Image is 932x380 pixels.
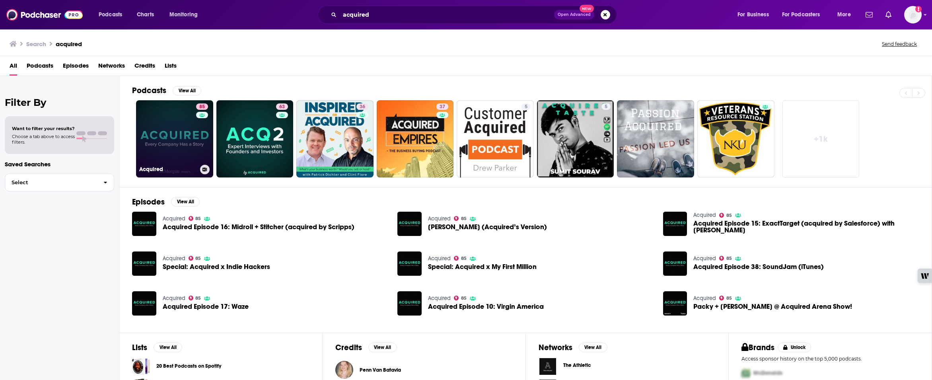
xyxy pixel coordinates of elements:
[461,296,467,300] span: 85
[195,217,201,220] span: 85
[862,8,876,21] a: Show notifications dropdown
[663,251,687,276] img: Acquired Episode 38: SoundJam (iTunes)
[719,213,732,218] a: 85
[782,100,860,177] a: +1k
[199,103,205,111] span: 85
[663,291,687,316] img: Packy + Mario @ Acquired Arena Show!
[5,97,114,108] h2: Filter By
[741,343,774,353] h2: Brands
[454,256,467,261] a: 85
[335,343,362,353] h2: Credits
[753,370,782,376] span: McDonalds
[663,212,687,236] a: Acquired Episode 15: ExactTarget (acquired by Salesforce) with Scott Dorsey
[132,343,182,353] a: ListsView All
[139,166,197,173] h3: Acquired
[56,40,82,48] h3: acquired
[397,291,422,316] a: Acquired Episode 10: Virgin America
[5,173,114,191] button: Select
[134,59,155,76] span: Credits
[879,41,919,47] button: Send feedback
[732,8,779,21] button: open menu
[276,103,288,110] a: 63
[904,6,922,23] button: Show profile menu
[132,357,150,375] a: 20 Best Podcasts on Spotify
[777,8,832,21] button: open menu
[778,343,811,352] button: Unlock
[335,361,353,379] img: Penn Van Batavia
[165,59,177,76] a: Lists
[5,180,97,185] span: Select
[163,263,270,270] a: Special: Acquired x Indie Hackers
[440,103,445,111] span: 37
[428,263,537,270] a: Special: Acquired x My First Million
[156,362,221,370] a: 20 Best Podcasts on Spotify
[164,8,208,21] button: open menu
[428,255,451,262] a: Acquired
[454,216,467,221] a: 85
[563,362,591,368] span: The Athletic
[693,303,852,310] span: Packy + [PERSON_NAME] @ Acquired Arena Show!
[189,216,201,221] a: 85
[132,251,156,276] img: Special: Acquired x Indie Hackers
[163,303,249,310] span: Acquired Episode 17: Waze
[325,6,625,24] div: Search podcasts, credits, & more...
[539,357,716,376] a: The Athletic logoThe Athletic
[98,59,125,76] a: Networks
[726,214,732,217] span: 85
[428,224,547,230] span: [PERSON_NAME] (Acquired’s Version)
[189,256,201,261] a: 85
[132,291,156,316] img: Acquired Episode 17: Waze
[360,367,401,373] span: Penn Van Batavia
[360,103,365,111] span: 36
[196,103,208,110] a: 85
[428,303,544,310] span: Acquired Episode 10: Virgin America
[26,40,46,48] h3: Search
[10,59,17,76] span: All
[163,295,185,302] a: Acquired
[558,13,591,17] span: Open Advanced
[340,8,554,21] input: Search podcasts, credits, & more...
[6,7,83,22] img: Podchaser - Follow, Share and Rate Podcasts
[397,212,422,236] a: Taylor Swift (Acquired’s Version)
[5,160,114,168] p: Saved Searches
[539,343,607,353] a: NetworksView All
[154,343,182,352] button: View All
[521,103,531,110] a: 5
[132,343,147,353] h2: Lists
[163,215,185,222] a: Acquired
[132,212,156,236] img: Acquired Episode 16: Midroll + Stitcher (acquired by Scripps)
[132,86,166,95] h2: Podcasts
[605,103,607,111] span: 5
[12,134,75,145] span: Choose a tab above to access filters.
[539,343,572,353] h2: Networks
[693,263,824,270] a: Acquired Episode 38: SoundJam (iTunes)
[173,86,201,95] button: View All
[719,296,732,300] a: 85
[428,215,451,222] a: Acquired
[27,59,53,76] a: Podcasts
[136,100,213,177] a: 85Acquired
[737,9,769,20] span: For Business
[397,251,422,276] img: Special: Acquired x My First Million
[132,197,200,207] a: EpisodesView All
[132,86,201,95] a: PodcastsView All
[832,8,861,21] button: open menu
[726,296,732,300] span: 85
[693,295,716,302] a: Acquired
[782,9,820,20] span: For Podcasters
[12,126,75,131] span: Want to filter your results?
[279,103,285,111] span: 63
[436,103,448,110] a: 37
